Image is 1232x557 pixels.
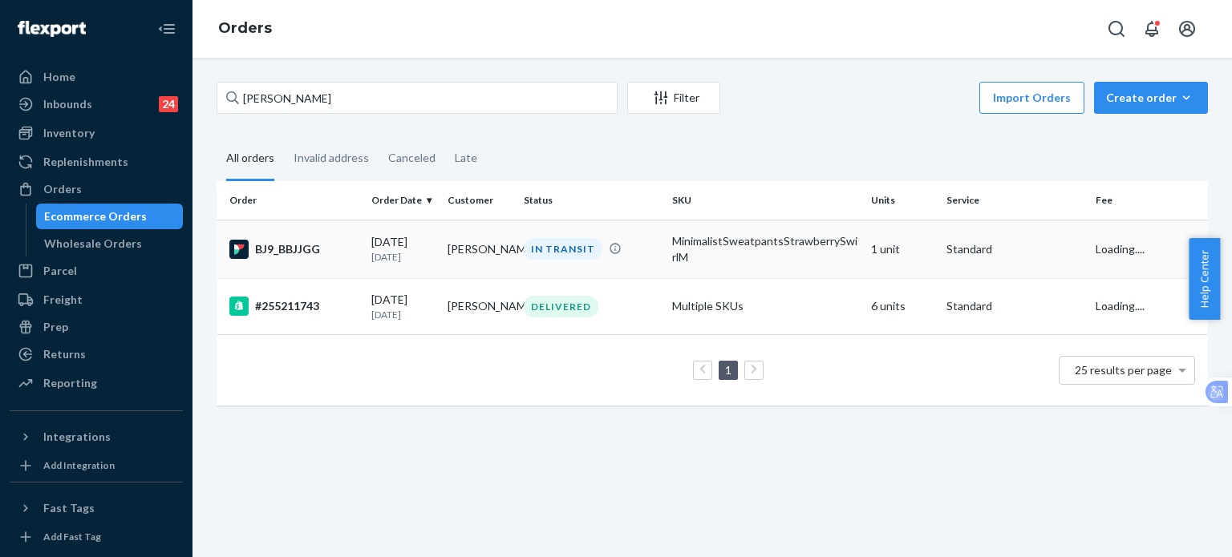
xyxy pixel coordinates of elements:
[946,241,1082,257] p: Standard
[151,13,183,45] button: Close Navigation
[229,297,359,316] div: #255211743
[1106,90,1196,106] div: Create order
[1100,13,1133,45] button: Open Search Box
[627,82,720,114] button: Filter
[10,314,183,340] a: Prep
[722,363,735,377] a: Page 1 is your current page
[371,308,435,321] p: [DATE]
[1089,181,1208,220] th: Fee
[229,240,359,259] div: BJ9_BBJJGG
[455,137,477,179] div: Late
[10,456,183,475] a: Add Integration
[1089,278,1208,334] td: Loading....
[10,287,183,313] a: Freight
[979,82,1084,114] button: Import Orders
[43,69,75,85] div: Home
[10,91,183,117] a: Inbounds24
[159,96,178,112] div: 24
[43,429,111,445] div: Integrations
[1136,13,1168,45] button: Open notifications
[218,19,272,37] a: Orders
[226,137,274,181] div: All orders
[10,176,183,202] a: Orders
[441,220,517,278] td: [PERSON_NAME]
[43,319,68,335] div: Prep
[10,258,183,284] a: Parcel
[43,181,82,197] div: Orders
[10,64,183,90] a: Home
[10,370,183,396] a: Reporting
[865,278,941,334] td: 6 units
[666,278,864,334] td: Multiple SKUs
[524,238,602,260] div: IN TRANSIT
[365,181,441,220] th: Order Date
[43,346,86,362] div: Returns
[43,458,115,472] div: Add Integration
[1171,13,1203,45] button: Open account menu
[1089,220,1208,278] td: Loading....
[44,208,147,224] div: Ecommerce Orders
[217,181,365,220] th: Order
[940,181,1088,220] th: Service
[524,296,598,317] div: DELIVERED
[865,220,941,278] td: 1 unit
[1075,363,1172,377] span: 25 results per page
[43,530,101,543] div: Add Fast Tag
[1189,238,1220,320] button: Help Center
[371,234,435,264] div: [DATE]
[865,181,941,220] th: Units
[672,233,857,265] div: MinimalistSweatpantsStrawberrySwirlM
[10,424,183,450] button: Integrations
[10,495,183,521] button: Fast Tags
[294,137,369,179] div: Invalid address
[388,137,436,179] div: Canceled
[441,278,517,334] td: [PERSON_NAME]
[205,6,285,52] ol: breadcrumbs
[43,125,95,141] div: Inventory
[43,292,83,308] div: Freight
[217,82,618,114] input: Search orders
[666,181,864,220] th: SKU
[43,96,92,112] div: Inbounds
[36,231,184,256] a: Wholesale Orders
[517,181,666,220] th: Status
[43,375,97,391] div: Reporting
[36,204,184,229] a: Ecommerce Orders
[628,90,719,106] div: Filter
[371,292,435,321] div: [DATE]
[43,500,95,516] div: Fast Tags
[946,298,1082,314] p: Standard
[10,341,183,367] a: Returns
[10,527,183,547] a: Add Fast Tag
[10,149,183,175] a: Replenishments
[1094,82,1208,114] button: Create order
[43,263,77,279] div: Parcel
[371,250,435,264] p: [DATE]
[44,236,142,252] div: Wholesale Orders
[10,120,183,146] a: Inventory
[43,154,128,170] div: Replenishments
[18,21,86,37] img: Flexport logo
[448,193,511,207] div: Customer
